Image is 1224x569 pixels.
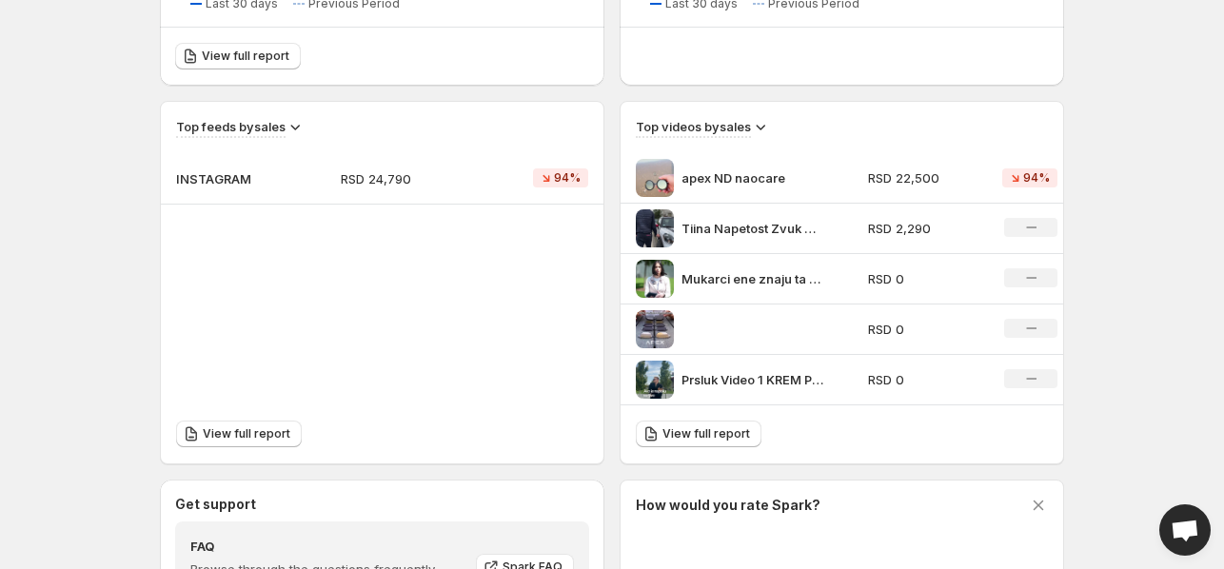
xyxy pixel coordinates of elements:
[175,495,256,514] h3: Get support
[636,117,751,136] h3: Top videos by sales
[176,421,302,447] a: View full report
[868,168,980,187] p: RSD 22,500
[176,117,286,136] h3: Top feeds by sales
[868,219,980,238] p: RSD 2,290
[868,320,980,339] p: RSD 0
[554,170,581,186] span: 94%
[681,269,824,288] p: Mukarci ene znaju ta hoe ako imate Apex novanik kod sebe apexnovanik pravimuskarci luksuz porsche...
[636,496,820,515] h3: How would you rate Spark?
[868,370,980,389] p: RSD 0
[636,209,674,247] img: Tiina Napetost Zvuk metala Lepimo APEX novanik za auto Nema padanja Nema igre Samo sirova magnetn...
[341,169,475,188] p: RSD 24,790
[662,426,750,441] span: View full report
[176,169,271,188] p: INSTAGRAM
[681,370,824,389] p: Prsluk Video 1 KREM PRSLUK
[203,426,290,441] span: View full report
[868,269,980,288] p: RSD 0
[190,537,463,556] h4: FAQ
[636,421,761,447] a: View full report
[681,168,824,187] p: apex ND naocare
[681,219,824,238] p: Tiina Napetost Zvuk metala Lepimo APEX novanik za auto Nema padanja Nema igre Samo sirova magnetn...
[636,260,674,298] img: Mukarci ene znaju ta hoe ako imate Apex novanik kod sebe apexnovanik pravimuskarci luksuz porsche...
[636,159,674,197] img: apex ND naocare
[175,43,301,69] a: View full report
[1159,504,1211,556] div: Open chat
[1023,170,1050,186] span: 94%
[202,49,289,64] span: View full report
[636,361,674,399] img: Prsluk Video 1 KREM PRSLUK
